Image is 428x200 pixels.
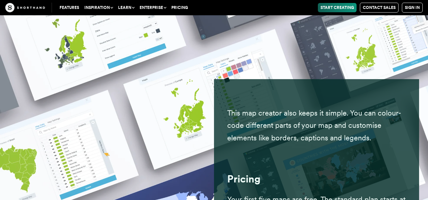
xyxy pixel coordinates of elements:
a: Start Creating [318,3,357,12]
button: Inspiration [82,3,115,12]
button: Enterprise [137,3,169,12]
a: Contact Sales [360,3,399,13]
a: Pricing [169,3,191,12]
img: The Craft [5,3,45,12]
button: Learn [115,3,137,12]
p: This map creator also keeps it simple. You can colour-code different parts of your map and custom... [227,107,406,144]
a: Features [57,3,82,12]
a: Sign in [402,3,423,13]
strong: Pricing [227,173,261,185]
